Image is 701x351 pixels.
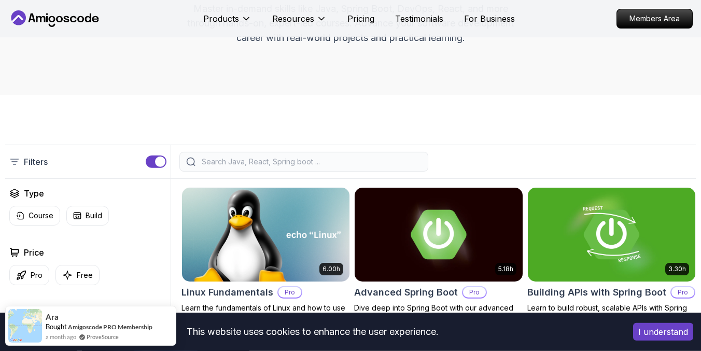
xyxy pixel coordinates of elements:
[31,270,43,280] p: Pro
[323,265,340,273] p: 6.00h
[46,322,67,331] span: Bought
[9,206,60,226] button: Course
[178,185,354,284] img: Linux Fundamentals card
[528,188,695,282] img: Building APIs with Spring Boot card
[46,332,76,341] span: a month ago
[181,303,350,324] p: Learn the fundamentals of Linux and how to use the command line
[86,210,102,221] p: Build
[181,187,350,324] a: Linux Fundamentals card6.00hLinux FundamentalsProLearn the fundamentals of Linux and how to use t...
[87,332,119,341] a: ProveSource
[633,323,693,341] button: Accept cookies
[203,12,239,25] p: Products
[395,12,443,25] a: Testimonials
[616,9,693,29] a: Members Area
[527,303,696,334] p: Learn to build robust, scalable APIs with Spring Boot, mastering REST principles, JSON handling, ...
[203,12,251,33] button: Products
[9,265,49,285] button: Pro
[354,187,523,334] a: Advanced Spring Boot card5.18hAdvanced Spring BootProDive deep into Spring Boot with our advanced...
[617,9,692,28] p: Members Area
[68,323,152,331] a: Amigoscode PRO Membership
[278,287,301,298] p: Pro
[463,287,486,298] p: Pro
[77,270,93,280] p: Free
[355,188,522,282] img: Advanced Spring Boot card
[55,265,100,285] button: Free
[668,265,686,273] p: 3.30h
[354,285,458,300] h2: Advanced Spring Boot
[671,287,694,298] p: Pro
[498,265,513,273] p: 5.18h
[354,303,523,334] p: Dive deep into Spring Boot with our advanced course, designed to take your skills from intermedia...
[8,320,618,343] div: This website uses cookies to enhance the user experience.
[66,206,109,226] button: Build
[527,285,666,300] h2: Building APIs with Spring Boot
[29,210,53,221] p: Course
[272,12,314,25] p: Resources
[181,285,273,300] h2: Linux Fundamentals
[8,309,42,343] img: provesource social proof notification image
[347,12,374,25] a: Pricing
[200,157,422,167] input: Search Java, React, Spring boot ...
[24,246,44,259] h2: Price
[24,187,44,200] h2: Type
[24,156,48,168] p: Filters
[46,313,59,321] span: Ara
[527,187,696,334] a: Building APIs with Spring Boot card3.30hBuilding APIs with Spring BootProLearn to build robust, s...
[464,12,515,25] a: For Business
[272,12,327,33] button: Resources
